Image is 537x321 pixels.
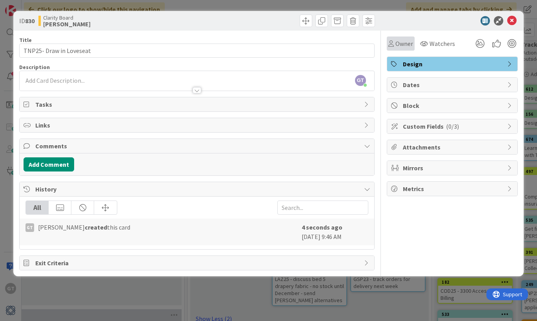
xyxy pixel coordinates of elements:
span: Mirrors [403,163,503,173]
div: All [26,201,49,214]
span: Block [403,101,503,110]
input: Search... [277,201,368,215]
span: Owner [395,39,413,48]
b: 830 [25,17,35,25]
span: History [35,184,360,194]
b: [PERSON_NAME] [43,21,91,27]
span: Comments [35,141,360,151]
span: ( 0/3 ) [446,122,459,130]
span: Design [403,59,503,69]
span: ID [19,16,35,26]
span: Support [16,1,36,11]
span: Attachments [403,142,503,152]
span: Metrics [403,184,503,193]
span: Tasks [35,100,360,109]
span: [PERSON_NAME] this card [38,223,130,232]
span: Custom Fields [403,122,503,131]
div: [DATE] 9:46 AM [302,223,368,241]
span: Links [35,120,360,130]
b: created [85,223,107,231]
span: Dates [403,80,503,89]
input: type card name here... [19,44,375,58]
span: Description [19,64,50,71]
span: Clarity Board [43,15,91,21]
span: GT [355,75,366,86]
span: Exit Criteria [35,258,360,268]
span: Watchers [430,39,455,48]
label: Title [19,36,32,44]
div: GT [25,223,34,232]
b: 4 seconds ago [302,223,342,231]
button: Add Comment [24,157,74,171]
